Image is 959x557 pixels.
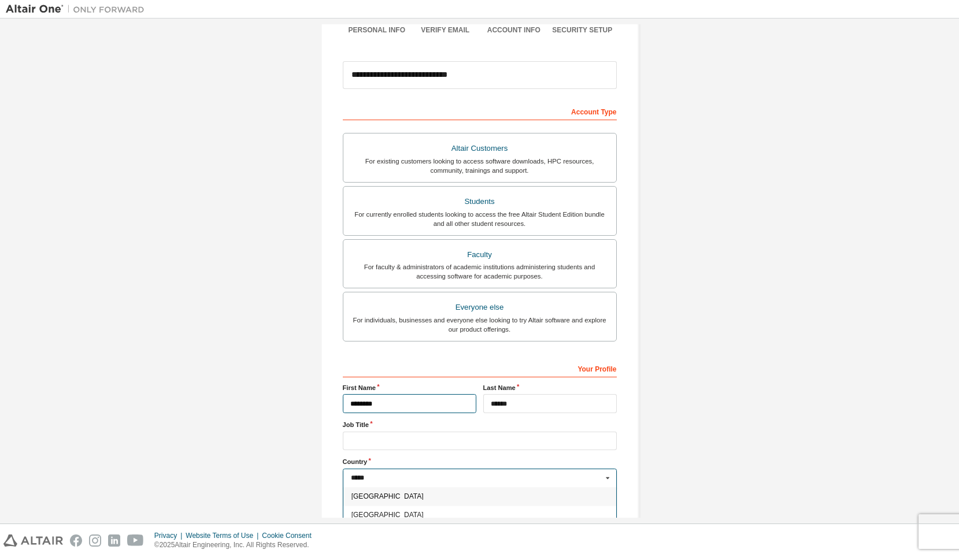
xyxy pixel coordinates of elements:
div: For faculty & administrators of academic institutions administering students and accessing softwa... [350,262,609,281]
div: Verify Email [411,25,480,35]
label: First Name [343,383,476,392]
div: For currently enrolled students looking to access the free Altair Student Edition bundle and all ... [350,210,609,228]
div: For existing customers looking to access software downloads, HPC resources, community, trainings ... [350,157,609,175]
div: Security Setup [548,25,617,35]
label: Country [343,457,617,466]
img: instagram.svg [89,534,101,547]
div: Your Profile [343,359,617,377]
label: Job Title [343,420,617,429]
div: Personal Info [343,25,412,35]
img: altair_logo.svg [3,534,63,547]
label: Last Name [483,383,617,392]
div: Altair Customers [350,140,609,157]
div: Students [350,194,609,210]
img: youtube.svg [127,534,144,547]
div: Everyone else [350,299,609,315]
p: © 2025 Altair Engineering, Inc. All Rights Reserved. [154,540,319,550]
div: Faculty [350,247,609,263]
span: [GEOGRAPHIC_DATA] [351,493,608,500]
div: For individuals, businesses and everyone else looking to try Altair software and explore our prod... [350,315,609,334]
div: Account Type [343,102,617,120]
img: Altair One [6,3,150,15]
div: Cookie Consent [262,531,318,540]
span: [GEOGRAPHIC_DATA] [351,511,608,518]
img: facebook.svg [70,534,82,547]
div: Account Info [480,25,549,35]
div: Website Terms of Use [186,531,262,540]
div: Privacy [154,531,186,540]
img: linkedin.svg [108,534,120,547]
